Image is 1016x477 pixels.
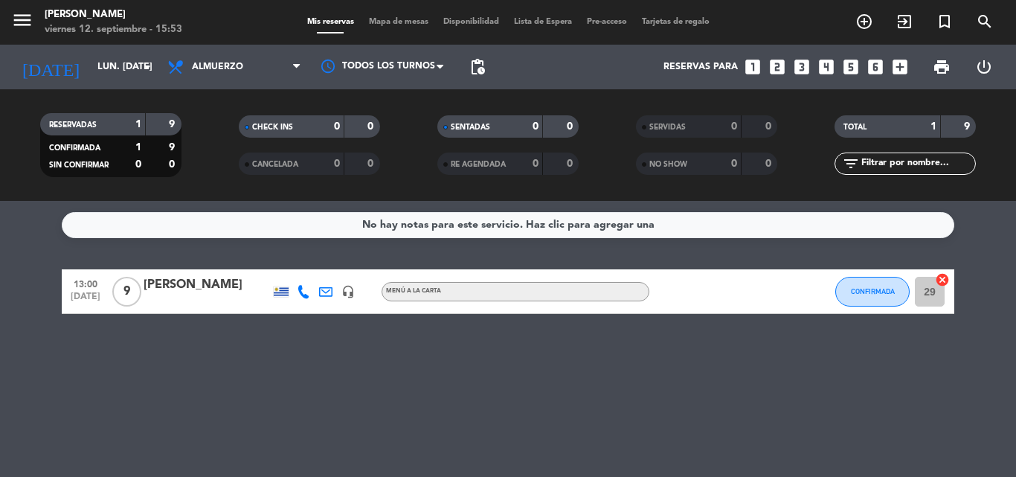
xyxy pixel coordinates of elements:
[67,292,104,309] span: [DATE]
[835,277,910,307] button: CONFIRMADA
[975,58,993,76] i: power_settings_new
[935,272,950,287] i: cancel
[469,58,486,76] span: pending_actions
[567,159,576,169] strong: 0
[634,18,717,26] span: Tarjetas de regalo
[334,121,340,132] strong: 0
[743,57,762,77] i: looks_one
[192,62,243,72] span: Almuerzo
[933,58,951,76] span: print
[842,155,860,173] i: filter_list
[765,121,774,132] strong: 0
[112,277,141,307] span: 9
[962,45,1005,89] div: LOG OUT
[386,288,441,294] span: MENÚ A LA CARTA
[930,121,936,132] strong: 1
[866,57,885,77] i: looks_6
[649,124,686,131] span: SERVIDAS
[135,159,141,170] strong: 0
[169,142,178,153] strong: 9
[579,18,634,26] span: Pre-acceso
[663,62,738,72] span: Reservas para
[11,9,33,31] i: menu
[169,159,178,170] strong: 0
[855,13,873,31] i: add_circle_outline
[964,121,973,132] strong: 9
[451,124,490,131] span: SENTADAS
[49,161,109,169] span: SIN CONFIRMAR
[45,7,182,22] div: [PERSON_NAME]
[67,275,104,292] span: 13:00
[341,285,355,298] i: headset_mic
[252,124,293,131] span: CHECK INS
[843,124,867,131] span: TOTAL
[11,51,90,83] i: [DATE]
[533,121,538,132] strong: 0
[765,159,774,169] strong: 0
[367,159,376,169] strong: 0
[367,121,376,132] strong: 0
[334,159,340,169] strong: 0
[731,121,737,132] strong: 0
[649,161,687,168] span: NO SHOW
[361,18,436,26] span: Mapa de mesas
[49,144,100,152] span: CONFIRMADA
[135,142,141,153] strong: 1
[138,58,156,76] i: arrow_drop_down
[49,121,97,129] span: RESERVADAS
[860,156,975,172] input: Filtrar por nombre...
[362,217,655,234] div: No hay notas para este servicio. Haz clic para agregar una
[817,57,836,77] i: looks_4
[890,57,910,77] i: add_box
[45,22,182,37] div: viernes 12. septiembre - 15:53
[768,57,787,77] i: looks_two
[507,18,579,26] span: Lista de Espera
[252,161,298,168] span: CANCELADA
[841,57,861,77] i: looks_5
[936,13,954,31] i: turned_in_not
[144,275,270,295] div: [PERSON_NAME]
[169,119,178,129] strong: 9
[896,13,913,31] i: exit_to_app
[135,119,141,129] strong: 1
[533,159,538,169] strong: 0
[792,57,811,77] i: looks_3
[300,18,361,26] span: Mis reservas
[567,121,576,132] strong: 0
[451,161,506,168] span: RE AGENDADA
[851,287,895,295] span: CONFIRMADA
[976,13,994,31] i: search
[731,159,737,169] strong: 0
[436,18,507,26] span: Disponibilidad
[11,9,33,36] button: menu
